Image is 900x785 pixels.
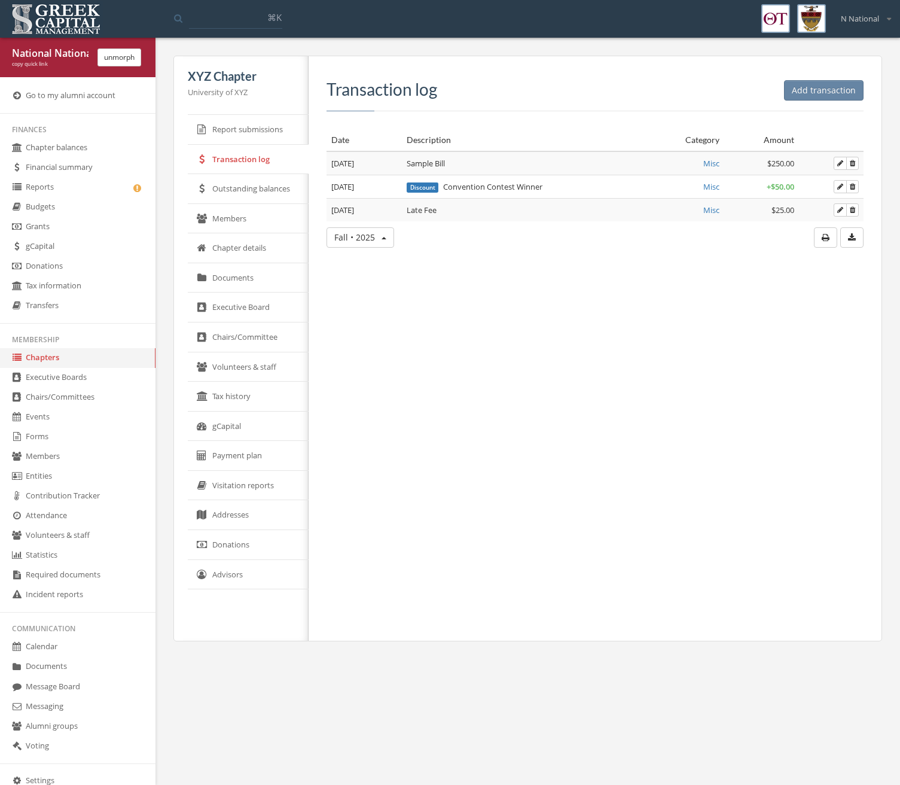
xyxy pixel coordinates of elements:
a: gCapital [188,412,309,442]
span: [DATE] [331,181,354,192]
button: Fall • 2025 [327,227,394,248]
a: Documents [188,263,309,293]
div: Date [331,134,397,146]
span: Misc [703,205,719,215]
span: N National [841,13,879,25]
a: Outstanding balances [188,174,309,204]
div: Category [632,134,719,146]
h5: XYZ Chapter [188,69,294,83]
span: Discount [407,182,439,193]
div: Amount [729,134,795,146]
p: University of XYZ [188,86,294,99]
span: Fall • 2025 [334,232,375,243]
div: National National [12,47,89,60]
span: + $50.00 [767,181,794,192]
a: Report submissions [188,115,309,145]
a: Members [188,204,309,234]
span: [DATE] [331,205,354,215]
span: Late Fee [407,205,437,215]
a: Advisors [188,560,309,590]
a: Chairs/Committee [188,322,309,352]
a: Donations [188,530,309,560]
div: Description [407,134,623,146]
h3: Transaction log [327,80,864,99]
a: Payment plan [188,441,309,471]
a: Chapter details [188,233,309,263]
a: Volunteers & staff [188,352,309,382]
span: ⌘K [267,11,282,23]
span: Misc [703,158,719,169]
a: Tax history [188,382,309,412]
span: $25.00 [771,205,794,215]
span: Sample Bill [407,158,445,169]
button: unmorph [97,48,141,66]
a: Addresses [188,500,309,530]
a: Visitation reports [188,471,309,501]
button: Add transaction [784,80,864,101]
span: Convention Contest Winner [407,181,543,192]
div: copy quick link [12,60,89,68]
span: $250.00 [767,158,794,169]
span: [DATE] [331,158,354,169]
a: Executive Board [188,293,309,322]
span: Misc [703,181,719,192]
div: N National [833,4,891,25]
a: Transaction log [188,145,309,175]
